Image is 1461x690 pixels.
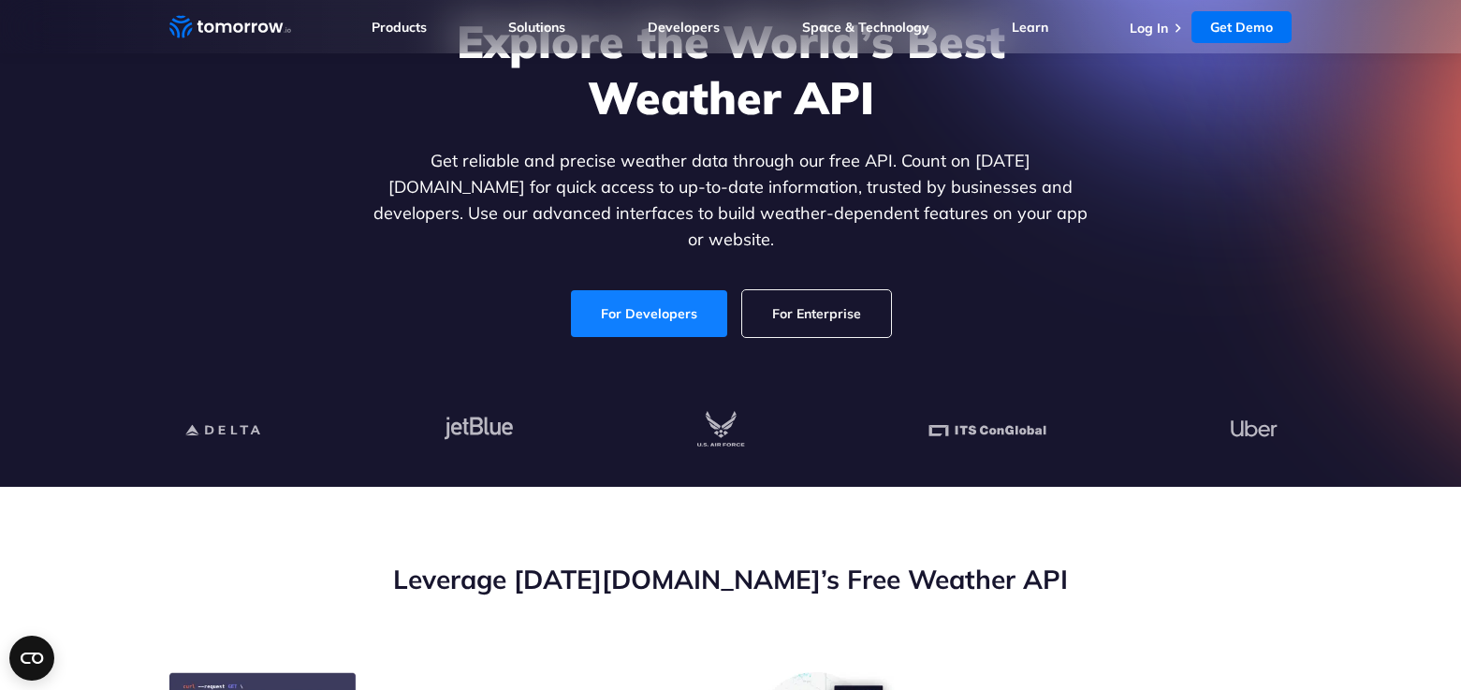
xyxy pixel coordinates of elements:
[571,290,727,337] a: For Developers
[1012,19,1048,36] a: Learn
[1130,20,1168,37] a: Log In
[169,562,1293,597] h2: Leverage [DATE][DOMAIN_NAME]’s Free Weather API
[508,19,565,36] a: Solutions
[648,19,720,36] a: Developers
[169,13,291,41] a: Home link
[9,636,54,681] button: Open CMP widget
[742,290,891,337] a: For Enterprise
[802,19,929,36] a: Space & Technology
[370,148,1092,253] p: Get reliable and precise weather data through our free API. Count on [DATE][DOMAIN_NAME] for quic...
[1191,11,1292,43] a: Get Demo
[370,13,1092,125] h1: Explore the World’s Best Weather API
[372,19,427,36] a: Products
